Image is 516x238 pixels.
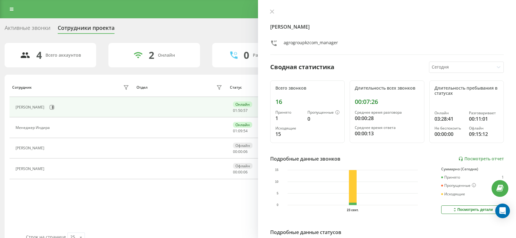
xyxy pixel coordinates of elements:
div: 09:15:12 [469,130,499,138]
div: : : [233,170,248,174]
div: Подробные данные звонков [270,155,340,162]
a: Посмотреть отчет [458,156,504,162]
div: 0 [307,115,340,123]
span: 00 [238,149,242,154]
div: Разговаривает [469,111,499,115]
div: Суммарно (Сегодня) [441,167,504,171]
div: Отдел [136,85,147,90]
div: Офлайн [233,143,253,148]
div: Всего аккаунтов [45,53,81,58]
div: Онлайн [233,122,252,128]
div: 4 [36,49,42,61]
div: 00:07:26 [355,98,419,105]
div: Исходящие [441,192,465,196]
div: : : [233,150,248,154]
div: Исходящие [275,126,303,130]
text: 15 [275,169,279,172]
div: agrogroupkzcom_manager [284,40,338,48]
span: 06 [243,169,248,175]
div: Статус [230,85,242,90]
div: [PERSON_NAME] [16,105,46,109]
span: 00 [233,149,237,154]
span: 01 [233,108,237,113]
div: Принято [441,175,460,179]
div: 03:28:41 [434,115,464,123]
div: Сводная статистика [270,62,334,72]
div: Не беспокоить [434,126,464,130]
div: 1 [275,115,303,122]
div: Онлайн [434,111,464,115]
div: : : [233,129,248,133]
div: Активные звонки [5,25,50,34]
div: 00:00:28 [355,115,419,122]
span: 09 [238,128,242,133]
div: Онлайн [233,101,252,107]
text: 5 [277,192,278,195]
h4: [PERSON_NAME] [270,23,504,30]
div: 1 [502,175,504,179]
div: 2 [149,49,154,61]
div: 00:00:13 [355,130,419,137]
div: Длительность всех звонков [355,86,419,91]
div: Пропущенные [441,183,476,188]
div: Офлайн [233,163,253,169]
div: Сотрудники проекта [58,25,114,34]
span: 54 [243,128,248,133]
span: 57 [243,108,248,113]
div: 0 [244,49,249,61]
div: Длительность пребывания в статусах [434,86,499,96]
div: Посмотреть детали [452,207,493,212]
div: Пропущенные [307,110,340,115]
span: 01 [233,128,237,133]
div: Open Intercom Messenger [495,204,510,218]
div: Разговаривают [253,53,286,58]
div: Сотрудник [12,85,32,90]
div: 16 [275,98,340,105]
div: Подробные данные статусов [270,229,341,236]
text: 23 сент. [347,208,358,212]
div: : : [233,108,248,113]
span: 00 [233,169,237,175]
div: [PERSON_NAME] [16,146,46,150]
div: 15 [275,130,303,138]
div: Менеджер Индира [16,126,51,130]
div: [PERSON_NAME] [16,167,46,171]
div: 00:11:01 [469,115,499,123]
div: Среднее время разговора [355,110,419,115]
div: Принято [275,110,303,115]
span: 00 [238,169,242,175]
span: 06 [243,149,248,154]
div: Среднее время ответа [355,126,419,130]
div: 00:00:00 [434,130,464,138]
span: 50 [238,108,242,113]
button: Посмотреть детали [441,205,504,214]
div: Офлайн [469,126,499,130]
div: Всего звонков [275,86,340,91]
text: 0 [277,204,278,207]
div: Онлайн [158,53,175,58]
text: 10 [275,180,279,183]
